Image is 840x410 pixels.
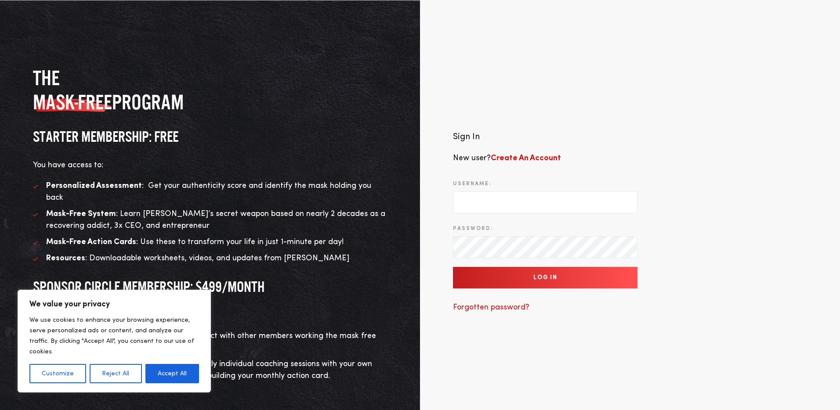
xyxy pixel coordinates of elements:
[33,66,387,114] h2: The program
[453,154,561,162] span: New user?
[46,210,385,230] span: : Learn [PERSON_NAME]’s secret weapon based on nearly 2 decades as a recovering addict, 3x CEO, a...
[33,159,387,171] p: You have access to:
[33,277,387,296] h3: SPONSOR CIRCLE MEMBERSHIP: $499/MONTH
[453,267,637,288] input: Log In
[29,364,86,383] button: Customize
[90,364,141,383] button: Reject All
[46,210,116,218] strong: Mask-Free System
[145,364,199,383] button: Accept All
[46,182,142,190] strong: Personalized Assessment
[46,238,136,246] strong: Mask-Free Action Cards
[491,154,561,162] a: Create An Account
[46,254,85,262] strong: Resources
[18,290,211,392] div: We value your privacy
[46,254,349,262] span: : Downloadable worksheets, videos, and updates from [PERSON_NAME]
[29,299,199,309] p: We value your privacy
[453,303,529,311] a: Forgotten password?
[453,180,491,188] label: Username:
[29,315,199,357] p: We use cookies to enhance your browsing experience, serve personalized ads or content, and analyz...
[453,133,480,141] span: Sign In
[46,238,344,246] span: : Use these to transform your life in just 1-minute per day!
[33,90,112,114] span: MASK-FREE
[33,127,387,146] h3: STARTER MEMBERSHIP: FREE
[46,182,371,201] span: : Get your authenticity score and identify the mask holding you back
[453,225,493,233] label: Password:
